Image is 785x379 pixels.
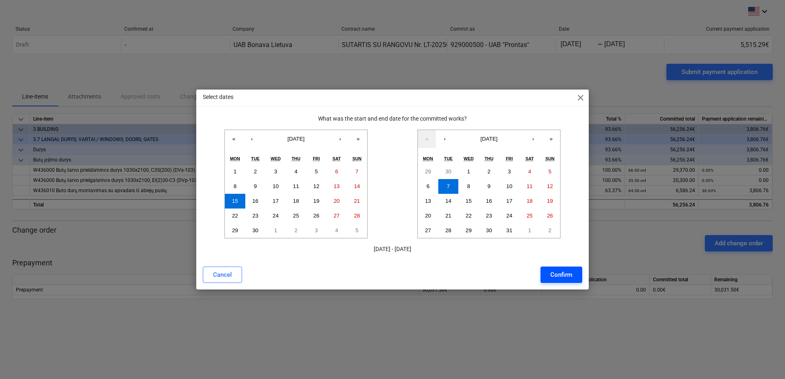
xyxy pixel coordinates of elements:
button: October 19, 2025 [540,194,560,209]
button: › [524,130,542,148]
abbr: September 30, 2025 [252,227,258,233]
abbr: September 2, 2025 [254,168,257,175]
abbr: October 7, 2025 [447,183,450,189]
abbr: October 30, 2025 [486,227,492,233]
abbr: September 4, 2025 [294,168,297,175]
button: October 5, 2025 [347,223,367,238]
abbr: October 3, 2025 [315,227,318,233]
abbr: October 18, 2025 [527,198,533,204]
button: September 14, 2025 [347,179,367,194]
p: Select dates [203,93,233,101]
abbr: Monday [230,156,240,161]
abbr: September 23, 2025 [252,213,258,219]
abbr: September 13, 2025 [334,183,340,189]
abbr: September 11, 2025 [293,183,299,189]
button: Cancel [203,267,242,283]
abbr: October 13, 2025 [425,198,431,204]
p: [DATE] - [DATE] [203,245,582,253]
button: September 19, 2025 [306,194,327,209]
button: October 2, 2025 [286,223,306,238]
button: October 10, 2025 [499,179,520,194]
button: October 28, 2025 [438,223,459,238]
abbr: September 7, 2025 [355,168,358,175]
button: October 7, 2025 [438,179,459,194]
button: October 5, 2025 [540,164,560,179]
abbr: October 17, 2025 [506,198,512,204]
button: September 7, 2025 [347,164,367,179]
button: ‹ [243,130,261,148]
button: October 12, 2025 [540,179,560,194]
abbr: October 29, 2025 [466,227,472,233]
abbr: October 23, 2025 [486,213,492,219]
button: September 27, 2025 [327,209,347,223]
abbr: October 15, 2025 [466,198,472,204]
abbr: October 1, 2025 [467,168,470,175]
button: October 11, 2025 [520,179,540,194]
abbr: October 8, 2025 [467,183,470,189]
abbr: October 5, 2025 [355,227,358,233]
button: September 2, 2025 [245,164,266,179]
button: September 26, 2025 [306,209,327,223]
abbr: November 1, 2025 [528,227,531,233]
button: September 29, 2025 [225,223,245,238]
abbr: September 3, 2025 [274,168,277,175]
button: October 1, 2025 [265,223,286,238]
button: September 3, 2025 [265,164,286,179]
abbr: September 8, 2025 [233,183,236,189]
button: October 20, 2025 [418,209,438,223]
button: September 13, 2025 [327,179,347,194]
abbr: Wednesday [271,156,281,161]
button: October 1, 2025 [458,164,479,179]
div: Confirm [550,269,572,280]
button: October 25, 2025 [520,209,540,223]
abbr: September 10, 2025 [273,183,279,189]
abbr: September 29, 2025 [232,227,238,233]
button: October 16, 2025 [479,194,499,209]
abbr: Saturday [525,156,534,161]
button: October 22, 2025 [458,209,479,223]
abbr: September 17, 2025 [273,198,279,204]
button: September 25, 2025 [286,209,306,223]
button: October 31, 2025 [499,223,520,238]
abbr: September 5, 2025 [315,168,318,175]
abbr: October 4, 2025 [528,168,531,175]
abbr: October 9, 2025 [487,183,490,189]
abbr: October 16, 2025 [486,198,492,204]
button: September 30, 2025 [245,223,266,238]
button: September 12, 2025 [306,179,327,194]
abbr: October 1, 2025 [274,227,277,233]
abbr: October 11, 2025 [527,183,533,189]
button: October 30, 2025 [479,223,499,238]
button: November 1, 2025 [520,223,540,238]
p: What was the start and end date for the committed works? [203,114,582,123]
button: October 21, 2025 [438,209,459,223]
button: October 9, 2025 [479,179,499,194]
button: October 4, 2025 [327,223,347,238]
span: [DATE] [287,136,305,142]
abbr: September 21, 2025 [354,198,360,204]
button: October 3, 2025 [499,164,520,179]
abbr: October 14, 2025 [445,198,451,204]
button: September 29, 2025 [418,164,438,179]
abbr: September 1, 2025 [233,168,236,175]
abbr: September 20, 2025 [334,198,340,204]
abbr: October 24, 2025 [506,213,512,219]
button: September 17, 2025 [265,194,286,209]
abbr: October 20, 2025 [425,213,431,219]
abbr: September 12, 2025 [313,183,319,189]
button: September 30, 2025 [438,164,459,179]
abbr: October 22, 2025 [466,213,472,219]
abbr: Tuesday [444,156,453,161]
abbr: September 25, 2025 [293,213,299,219]
button: [DATE] [454,130,524,148]
button: September 23, 2025 [245,209,266,223]
button: September 24, 2025 [265,209,286,223]
button: November 2, 2025 [540,223,560,238]
abbr: October 21, 2025 [445,213,451,219]
button: October 14, 2025 [438,194,459,209]
abbr: Saturday [332,156,341,161]
abbr: September 15, 2025 [232,198,238,204]
button: September 22, 2025 [225,209,245,223]
abbr: Wednesday [464,156,474,161]
abbr: October 27, 2025 [425,227,431,233]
